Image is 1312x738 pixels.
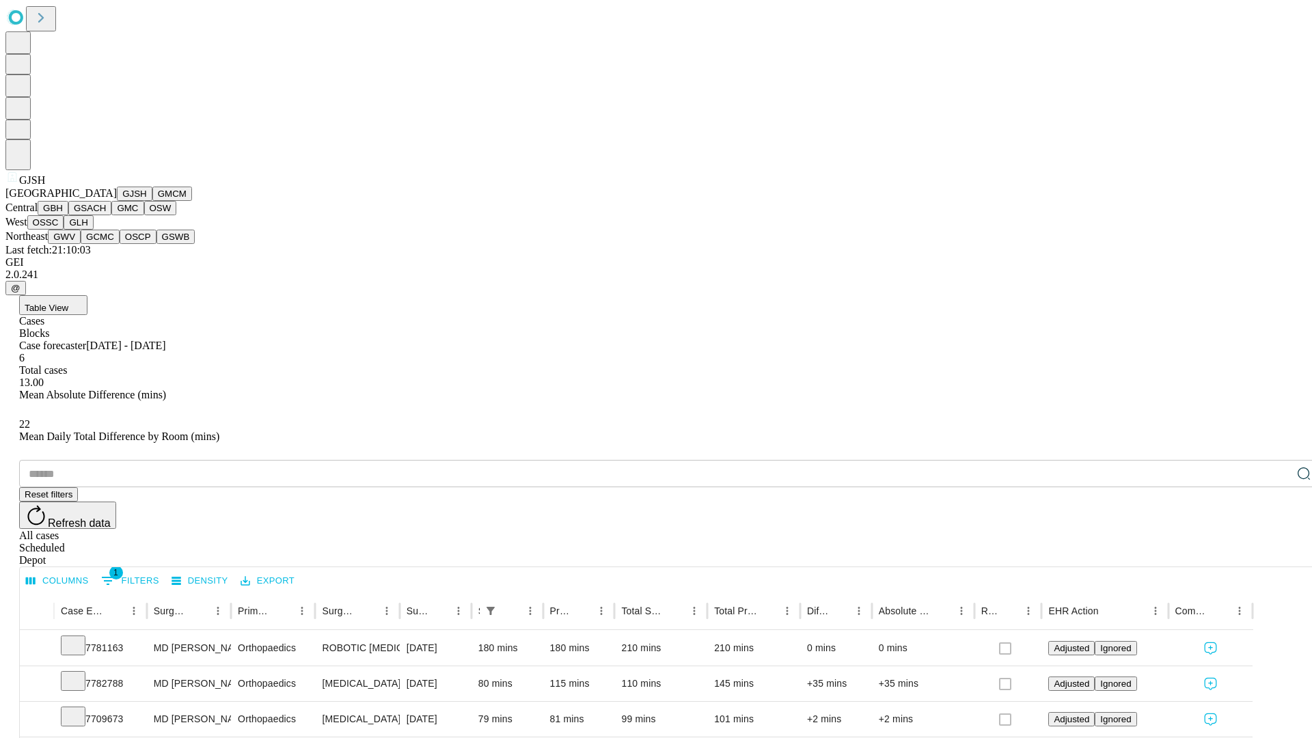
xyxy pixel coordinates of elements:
[61,702,140,737] div: 7709673
[778,601,797,620] button: Menu
[19,487,78,502] button: Reset filters
[714,631,793,666] div: 210 mins
[5,256,1307,269] div: GEI
[1095,676,1136,691] button: Ignored
[238,631,308,666] div: Orthopaedics
[238,702,308,737] div: Orthopaedics
[120,230,156,244] button: OSCP
[1175,605,1209,616] div: Comments
[1146,601,1165,620] button: Menu
[64,215,93,230] button: GLH
[208,601,228,620] button: Menu
[407,666,465,701] div: [DATE]
[1054,679,1089,689] span: Adjusted
[1048,712,1095,726] button: Adjusted
[38,201,68,215] button: GBH
[1095,712,1136,726] button: Ignored
[61,631,140,666] div: 7781163
[189,601,208,620] button: Sort
[154,605,188,616] div: Surgeon Name
[1048,641,1095,655] button: Adjusted
[550,605,572,616] div: Predicted In Room Duration
[68,201,111,215] button: GSACH
[19,502,116,529] button: Refresh data
[144,201,177,215] button: OSW
[5,269,1307,281] div: 2.0.241
[621,631,700,666] div: 210 mins
[86,340,165,351] span: [DATE] - [DATE]
[807,702,865,737] div: +2 mins
[238,605,272,616] div: Primary Service
[758,601,778,620] button: Sort
[1054,643,1089,653] span: Adjusted
[807,666,865,701] div: +35 mins
[5,187,117,199] span: [GEOGRAPHIC_DATA]
[478,605,480,616] div: Scheduled In Room Duration
[879,605,931,616] div: Absolute Difference
[1211,601,1230,620] button: Sort
[322,631,392,666] div: ROBOTIC [MEDICAL_DATA] KNEE TOTAL
[152,187,192,201] button: GMCM
[550,631,608,666] div: 180 mins
[407,605,428,616] div: Surgery Date
[481,601,500,620] div: 1 active filter
[238,666,308,701] div: Orthopaedics
[27,672,47,696] button: Expand
[237,571,298,592] button: Export
[407,702,465,737] div: [DATE]
[714,605,757,616] div: Total Predicted Duration
[23,571,92,592] button: Select columns
[322,666,392,701] div: [MEDICAL_DATA] [MEDICAL_DATA]
[478,631,536,666] div: 180 mins
[322,605,356,616] div: Surgery Name
[27,637,47,661] button: Expand
[19,418,30,430] span: 22
[5,230,48,242] span: Northeast
[124,601,143,620] button: Menu
[481,601,500,620] button: Show filters
[952,601,971,620] button: Menu
[19,295,87,315] button: Table View
[879,631,968,666] div: 0 mins
[154,666,224,701] div: MD [PERSON_NAME] [PERSON_NAME] Md
[5,216,27,228] span: West
[521,601,540,620] button: Menu
[714,702,793,737] div: 101 mins
[19,430,219,442] span: Mean Daily Total Difference by Room (mins)
[1230,601,1249,620] button: Menu
[621,702,700,737] div: 99 mins
[61,666,140,701] div: 7782788
[358,601,377,620] button: Sort
[573,601,592,620] button: Sort
[19,377,44,388] span: 13.00
[105,601,124,620] button: Sort
[154,702,224,737] div: MD [PERSON_NAME] [PERSON_NAME] Md
[685,601,704,620] button: Menu
[407,631,465,666] div: [DATE]
[592,601,611,620] button: Menu
[981,605,999,616] div: Resolved in EHR
[156,230,195,244] button: GSWB
[154,631,224,666] div: MD [PERSON_NAME] [PERSON_NAME] Md
[550,702,608,737] div: 81 mins
[1095,641,1136,655] button: Ignored
[1100,714,1131,724] span: Ignored
[111,201,143,215] button: GMC
[5,202,38,213] span: Central
[27,215,64,230] button: OSSC
[19,340,86,351] span: Case forecaster
[1048,676,1095,691] button: Adjusted
[502,601,521,620] button: Sort
[19,364,67,376] span: Total cases
[1054,714,1089,724] span: Adjusted
[292,601,312,620] button: Menu
[1019,601,1038,620] button: Menu
[109,566,123,579] span: 1
[25,303,68,313] span: Table View
[117,187,152,201] button: GJSH
[1100,643,1131,653] span: Ignored
[879,702,968,737] div: +2 mins
[27,708,47,732] button: Expand
[81,230,120,244] button: GCMC
[714,666,793,701] div: 145 mins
